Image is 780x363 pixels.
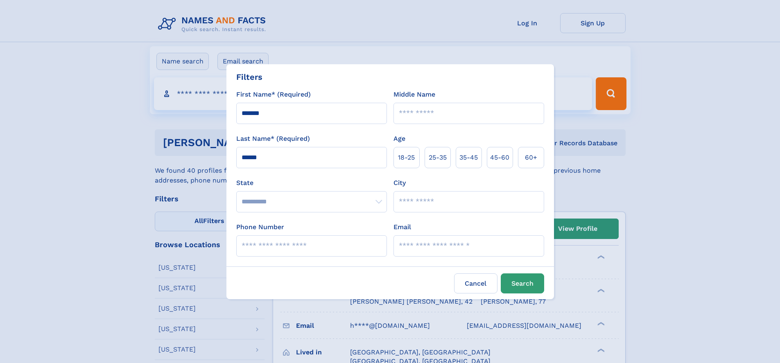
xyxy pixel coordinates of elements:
label: Email [393,222,411,232]
label: First Name* (Required) [236,90,311,99]
div: Filters [236,71,262,83]
label: Age [393,134,405,144]
span: 35‑45 [459,153,478,162]
span: 45‑60 [490,153,509,162]
span: 60+ [525,153,537,162]
label: Phone Number [236,222,284,232]
label: City [393,178,406,188]
label: Cancel [454,273,497,293]
span: 25‑35 [429,153,447,162]
span: 18‑25 [398,153,415,162]
label: Middle Name [393,90,435,99]
label: State [236,178,387,188]
label: Last Name* (Required) [236,134,310,144]
button: Search [501,273,544,293]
